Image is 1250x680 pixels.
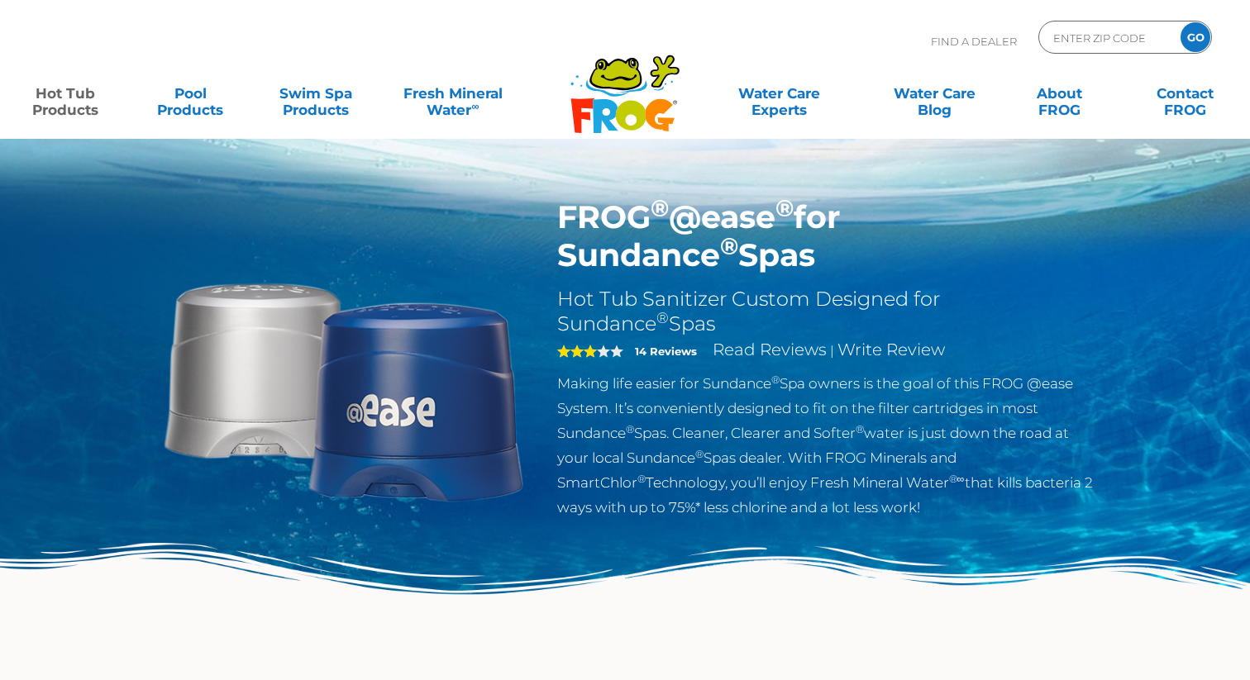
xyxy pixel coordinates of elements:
p: Making life easier for Sundance Spa owners is the goal of this FROG @ease System. It’s convenient... [557,371,1097,520]
sup: ® [720,231,738,260]
sup: ® [856,423,864,435]
sup: ® [775,193,794,222]
a: AboutFROG [1011,77,1109,110]
a: Fresh MineralWater∞ [392,77,513,110]
a: Hot TubProducts [17,77,114,110]
a: Read Reviews [713,340,827,359]
sup: ® [695,448,704,460]
sup: ® [637,473,646,485]
sup: ® [656,309,669,327]
img: Frog Products Logo [561,33,689,134]
span: | [830,343,834,359]
a: Write Review [837,340,945,359]
a: Water CareExperts [699,77,857,110]
sup: ∞ [471,100,479,112]
input: GO [1181,22,1210,52]
a: Water CareBlog [885,77,983,110]
sup: ® [651,193,669,222]
p: Find A Dealer [931,21,1017,62]
h1: FROG @ease for Sundance Spas [557,198,1097,274]
sup: ® [626,423,634,435]
h2: Hot Tub Sanitizer Custom Designed for Sundance Spas [557,287,1097,336]
a: Swim SpaProducts [267,77,365,110]
sup: ® [771,373,780,386]
img: Sundance-cartridges-2.png [154,198,532,577]
a: PoolProducts [141,77,239,110]
span: 3 [557,345,597,358]
strong: 14 Reviews [635,345,697,358]
sup: ®∞ [949,473,965,485]
a: ContactFROG [1136,77,1233,110]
